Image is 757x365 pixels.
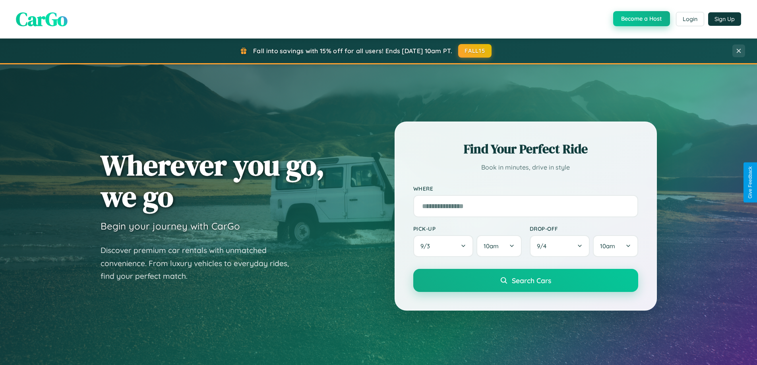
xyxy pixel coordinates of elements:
[101,220,240,232] h3: Begin your journey with CarGo
[101,149,325,212] h1: Wherever you go, we go
[593,235,638,257] button: 10am
[600,242,615,250] span: 10am
[413,269,638,292] button: Search Cars
[16,6,68,32] span: CarGo
[413,235,474,257] button: 9/3
[458,44,492,58] button: FALL15
[747,166,753,199] div: Give Feedback
[413,140,638,158] h2: Find Your Perfect Ride
[413,225,522,232] label: Pick-up
[708,12,741,26] button: Sign Up
[101,244,299,283] p: Discover premium car rentals with unmatched convenience. From luxury vehicles to everyday rides, ...
[253,47,452,55] span: Fall into savings with 15% off for all users! Ends [DATE] 10am PT.
[530,235,590,257] button: 9/4
[476,235,521,257] button: 10am
[613,11,670,26] button: Become a Host
[676,12,704,26] button: Login
[420,242,434,250] span: 9 / 3
[530,225,638,232] label: Drop-off
[512,276,551,285] span: Search Cars
[537,242,550,250] span: 9 / 4
[413,185,638,192] label: Where
[413,162,638,173] p: Book in minutes, drive in style
[484,242,499,250] span: 10am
